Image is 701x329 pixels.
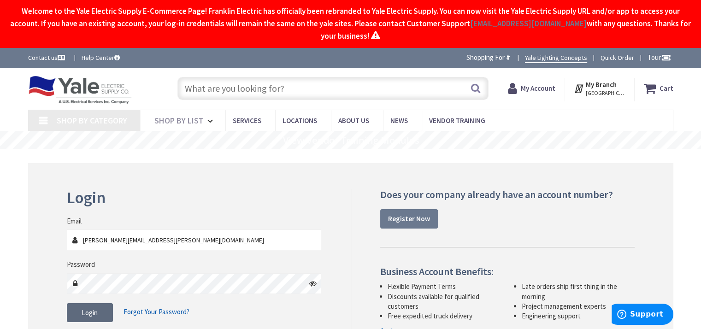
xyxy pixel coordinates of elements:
li: Flexible Payment Terms [388,282,501,291]
span: Shop By Category [57,115,127,126]
a: Help Center [82,53,120,62]
div: My Branch [GEOGRAPHIC_DATA], [GEOGRAPHIC_DATA] [574,80,625,97]
a: Contact us [28,53,67,62]
span: Locations [283,116,317,125]
a: [EMAIL_ADDRESS][DOMAIN_NAME] [470,18,587,30]
a: Quick Order [601,53,634,62]
strong: Cart [660,80,673,97]
strong: My Branch [586,80,617,89]
iframe: Opens a widget where you can find more information [612,304,673,327]
span: Tour [648,53,671,62]
li: Engineering support [522,311,635,321]
span: Login [82,308,98,317]
a: Yale Lighting Concepts [525,53,587,63]
h2: Login [67,189,322,207]
a: Forgot Your Password? [124,303,189,321]
h4: Business Account Benefits: [380,266,635,277]
li: Free expedited truck delivery [388,311,501,321]
i: Click here to show/hide password [309,280,317,287]
img: Yale Electric Supply Co. [28,76,132,104]
strong: Register Now [388,214,430,223]
a: Cart [644,80,673,97]
span: Shopping For [466,53,505,62]
label: Email [67,216,82,226]
span: [GEOGRAPHIC_DATA], [GEOGRAPHIC_DATA] [586,89,625,97]
span: Services [233,116,261,125]
strong: My Account [521,84,555,93]
span: Forgot Your Password? [124,307,189,316]
li: Late orders ship first thing in the morning [522,282,635,301]
input: Email [67,229,322,250]
button: Login [67,303,113,323]
span: Shop By List [154,115,204,126]
span: About Us [338,116,369,125]
a: My Account [508,80,555,97]
strong: # [506,53,510,62]
li: Discounts available for qualified customers [388,292,501,311]
span: Welcome to the Yale Electric Supply E-Commerce Page! Franklin Electric has officially been rebran... [10,6,691,41]
label: Password [67,259,95,269]
input: What are you looking for? [177,77,489,100]
a: Register Now [380,209,438,229]
h4: Does your company already have an account number? [380,189,635,200]
li: Project management experts [522,301,635,311]
span: Vendor Training [429,116,485,125]
span: News [390,116,408,125]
